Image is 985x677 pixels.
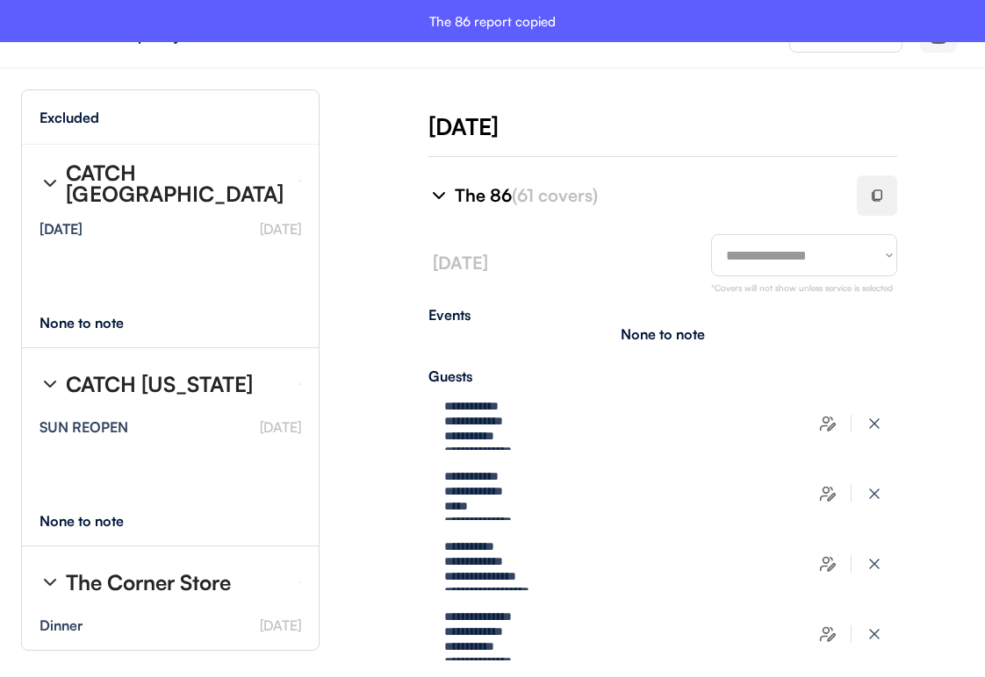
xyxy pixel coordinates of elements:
div: [DATE] [40,222,83,236]
img: x-close%20%283%29.svg [866,485,883,502]
div: Excluded [40,110,99,125]
img: chevron-right%20%281%29.svg [40,572,61,593]
img: users-edit.svg [819,415,837,432]
font: (61 covers) [512,184,598,206]
font: [DATE] [433,252,488,274]
div: None to note [621,327,705,341]
div: CATCH [GEOGRAPHIC_DATA] [66,162,285,204]
font: [DATE] [260,418,301,436]
div: SUN REOPEN [40,420,128,434]
div: CATCH [US_STATE] [66,374,253,395]
img: x-close%20%283%29.svg [866,555,883,573]
div: Guests [428,369,897,383]
img: x-close%20%283%29.svg [866,415,883,432]
div: The Corner Store [66,572,231,593]
font: [DATE] [260,616,301,634]
div: None to note [40,316,156,330]
img: chevron-right%20%281%29.svg [428,185,449,206]
div: [DATE] [428,110,985,142]
div: Events [428,308,897,322]
img: chevron-right%20%281%29.svg [40,173,61,194]
font: *Covers will not show unless service is selected [711,282,893,293]
img: chevron-right%20%281%29.svg [40,374,61,395]
img: users-edit.svg [819,625,837,643]
div: Dinner [40,618,83,632]
img: x-close%20%283%29.svg [866,625,883,643]
font: [DATE] [260,220,301,238]
div: None to note [40,514,156,528]
img: users-edit.svg [819,555,837,573]
div: The 86 [455,183,836,208]
img: users-edit.svg [819,485,837,502]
